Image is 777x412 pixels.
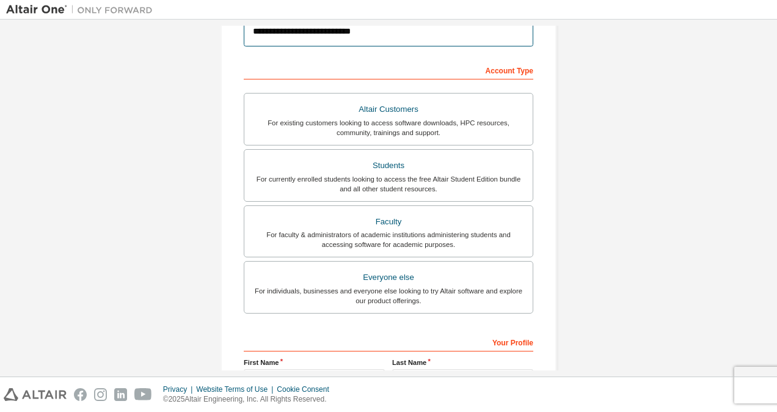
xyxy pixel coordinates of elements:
[252,157,525,174] div: Students
[252,118,525,138] div: For existing customers looking to access software downloads, HPC resources, community, trainings ...
[392,358,533,367] label: Last Name
[244,358,385,367] label: First Name
[252,174,525,194] div: For currently enrolled students looking to access the free Altair Student Edition bundle and all ...
[4,388,67,401] img: altair_logo.svg
[252,230,525,249] div: For faculty & administrators of academic institutions administering students and accessing softwa...
[252,286,525,306] div: For individuals, businesses and everyone else looking to try Altair software and explore our prod...
[94,388,107,401] img: instagram.svg
[252,101,525,118] div: Altair Customers
[134,388,152,401] img: youtube.svg
[244,332,533,351] div: Your Profile
[163,384,196,394] div: Privacy
[114,388,127,401] img: linkedin.svg
[74,388,87,401] img: facebook.svg
[244,60,533,79] div: Account Type
[277,384,336,394] div: Cookie Consent
[163,394,337,405] p: © 2025 Altair Engineering, Inc. All Rights Reserved.
[196,384,277,394] div: Website Terms of Use
[252,213,525,230] div: Faculty
[252,269,525,286] div: Everyone else
[6,4,159,16] img: Altair One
